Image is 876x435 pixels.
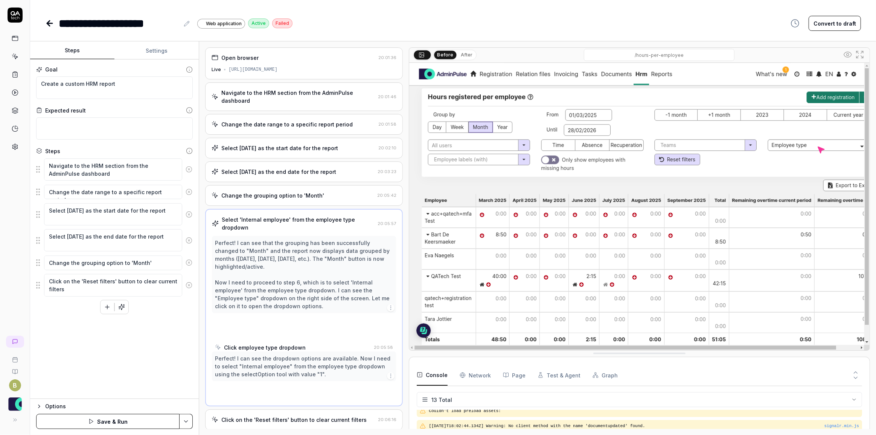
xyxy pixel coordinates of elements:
button: Page [503,365,526,386]
time: 20:02:10 [378,145,396,151]
div: Suggestions [36,203,193,226]
div: Select [DATE] as the end date for the report [221,168,336,176]
div: Select 'Internal employee' from the employee type dropdown [222,216,375,231]
div: Options [45,402,193,411]
button: Remove step [182,207,195,222]
div: Active [248,18,269,28]
button: Console [417,365,448,386]
button: signalr.min.js [824,423,859,429]
button: Remove step [182,255,195,270]
button: Convert to draft [809,16,861,31]
div: Suggestions [36,158,193,181]
button: Show all interative elements [842,49,854,61]
div: Perfect! I can see that the grouping has been successfully changed to "Month" and the report now ... [215,239,393,310]
div: Suggestions [36,255,193,271]
time: 20:05:57 [378,221,396,226]
button: Remove step [182,233,195,248]
button: Network [460,365,491,386]
img: AdminPulse - 0475.384.429 Logo [8,397,22,411]
button: Options [36,402,193,411]
time: 20:05:42 [377,193,396,198]
button: View version history [786,16,804,31]
button: Click employee type dropdown20:05:58 [212,341,396,354]
button: Graph [593,365,618,386]
button: Save & Run [36,414,180,429]
button: Remove step [182,184,195,199]
button: Remove step [182,162,195,177]
time: 20:06:16 [378,417,396,422]
div: Suggestions [36,184,193,200]
div: Navigate to the HRM section from the AdminPulse dashboard [221,89,375,105]
div: Expected result [45,106,86,114]
button: Before [434,51,457,59]
pre: [[DATE]T18:02:44.134Z] Warning: No client method with the name 'documentupdated' found. [429,423,859,429]
div: [URL][DOMAIN_NAME] [229,66,277,73]
time: 20:05:58 [374,345,393,350]
div: Suggestions [36,229,193,252]
div: Live [212,66,221,73]
button: Steps [30,41,114,59]
a: New conversation [6,336,24,348]
div: Select [DATE] as the start date for the report [221,144,338,152]
div: Change the date range to a specific report period [221,120,353,128]
time: 20:03:23 [378,169,396,174]
div: Change the grouping option to 'Month' [221,192,324,199]
pre: Couldn't load preload assets: [429,408,859,414]
img: Screenshot [409,63,870,350]
button: AdminPulse - 0475.384.429 Logo [3,391,27,412]
button: Remove step [182,278,195,293]
time: 20:01:58 [378,122,396,127]
button: Test & Agent [538,365,580,386]
div: Click employee type dropdown [224,344,306,351]
time: 20:01:36 [378,55,396,60]
span: Web application [206,20,242,27]
a: Book a call with us [3,351,27,363]
a: Documentation [3,363,27,375]
div: Steps [45,147,60,155]
div: Goal [45,65,58,73]
div: Perfect! I can see the dropdown options are available. Now I need to select "Internal employee" f... [215,354,393,378]
a: Web application [197,18,245,29]
div: Failed [272,18,293,28]
time: 20:01:46 [378,94,396,99]
div: Open browser [221,54,259,62]
div: Suggestions [36,274,193,297]
button: Open in full screen [854,49,866,61]
button: Settings [114,41,199,59]
button: B [9,379,21,391]
button: After [458,51,475,59]
div: Click on the 'Reset filters' button to clear current filters [221,416,367,424]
